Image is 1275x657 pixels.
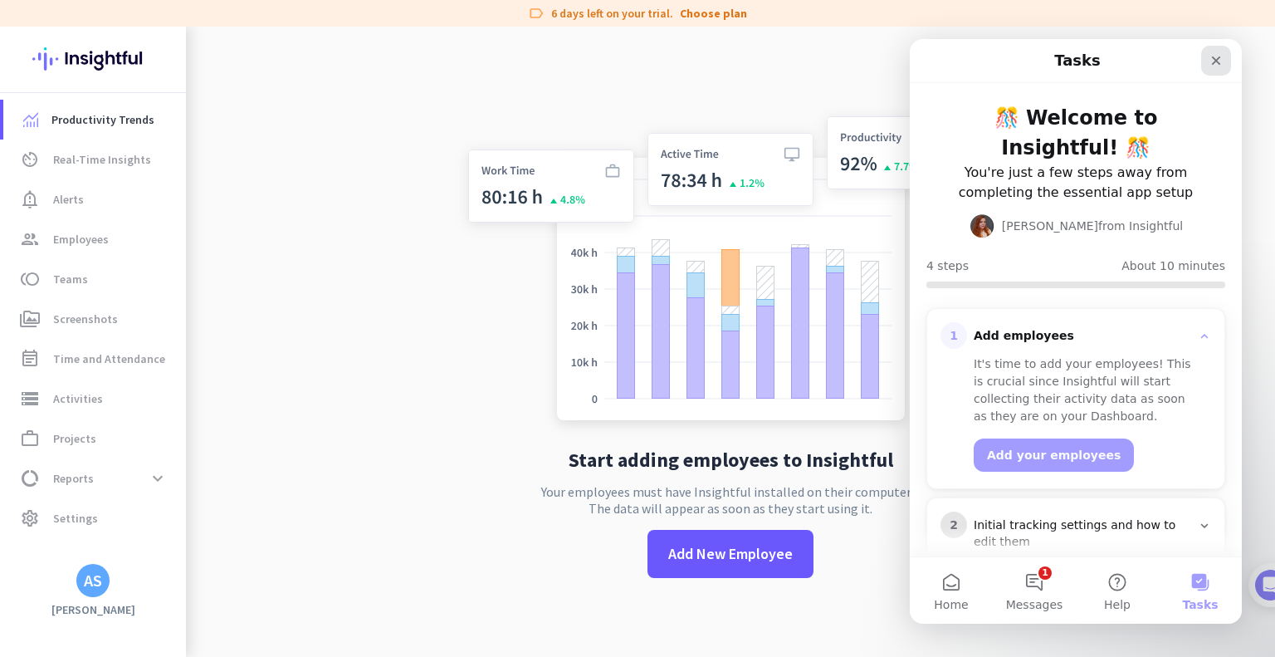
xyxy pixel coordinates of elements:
[3,219,186,259] a: groupEmployees
[20,429,40,449] i: work_outline
[32,27,154,91] img: Insightful logo
[53,429,96,449] span: Projects
[3,179,186,219] a: notification_importantAlerts
[84,572,102,589] div: AS
[53,508,98,528] span: Settings
[53,349,165,369] span: Time and Attendance
[3,259,186,299] a: tollTeams
[456,106,1005,437] img: no-search-results
[528,5,545,22] i: label
[20,150,40,169] i: av_timer
[668,543,793,565] span: Add New Employee
[3,299,186,339] a: perm_mediaScreenshots
[3,140,186,179] a: av_timerReal-Time Insights
[53,150,151,169] span: Real-Time Insights
[53,229,109,249] span: Employees
[3,100,186,140] a: menu-itemProductivity Trends
[20,189,40,209] i: notification_important
[20,389,40,409] i: storage
[3,339,186,379] a: event_noteTime and Attendance
[20,349,40,369] i: event_note
[3,419,186,458] a: work_outlineProjects
[53,309,118,329] span: Screenshots
[20,269,40,289] i: toll
[23,112,38,127] img: menu-item
[3,498,186,538] a: settingsSettings
[53,389,103,409] span: Activities
[53,269,88,289] span: Teams
[647,530,813,578] button: Add New Employee
[20,468,40,488] i: data_usage
[53,468,94,488] span: Reports
[53,189,84,209] span: Alerts
[3,458,186,498] a: data_usageReportsexpand_more
[51,110,154,130] span: Productivity Trends
[20,229,40,249] i: group
[3,379,186,419] a: storageActivities
[910,39,1242,624] iframe: Intercom live chat
[541,483,920,517] p: Your employees must have Insightful installed on their computers. The data will appear as soon as...
[20,309,40,329] i: perm_media
[20,508,40,528] i: settings
[569,450,893,470] h2: Start adding employees to Insightful
[680,5,747,22] a: Choose plan
[143,463,173,493] button: expand_more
